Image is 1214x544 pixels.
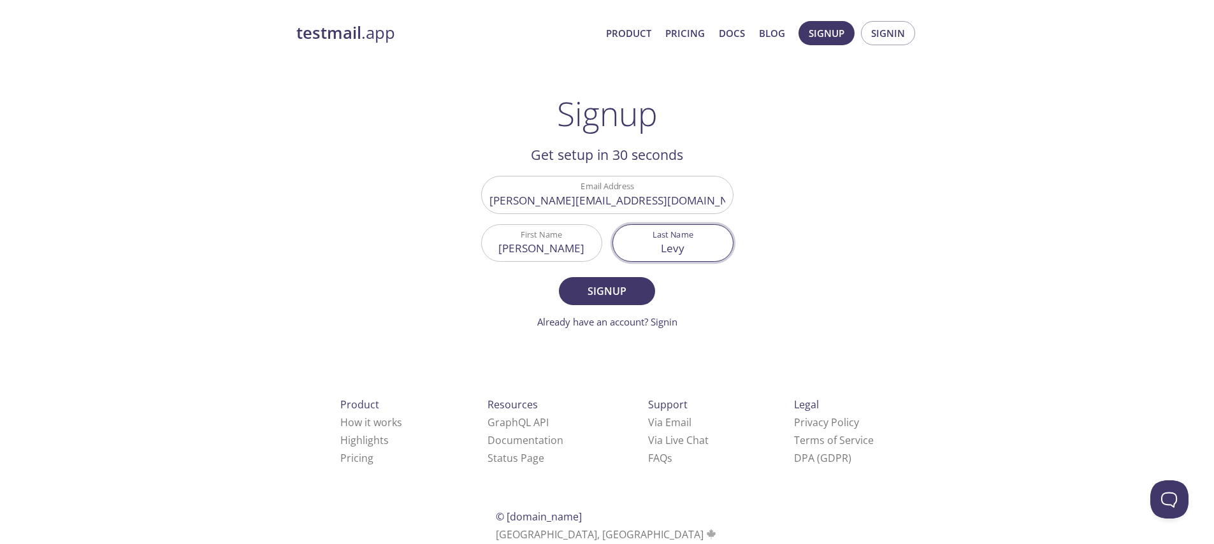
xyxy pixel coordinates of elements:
[537,315,677,328] a: Already have an account? Signin
[340,433,389,447] a: Highlights
[719,25,745,41] a: Docs
[488,433,563,447] a: Documentation
[871,25,905,41] span: Signin
[1150,480,1189,519] iframe: Help Scout Beacon - Open
[488,397,538,412] span: Resources
[794,451,851,465] a: DPA (GDPR)
[481,144,733,166] h2: Get setup in 30 seconds
[606,25,651,41] a: Product
[296,22,361,44] strong: testmail
[794,433,874,447] a: Terms of Service
[759,25,785,41] a: Blog
[794,397,819,412] span: Legal
[809,25,844,41] span: Signup
[648,433,709,447] a: Via Live Chat
[496,527,718,541] span: [GEOGRAPHIC_DATA], [GEOGRAPHIC_DATA]
[573,282,640,300] span: Signup
[667,451,672,465] span: s
[488,415,549,429] a: GraphQL API
[340,451,373,465] a: Pricing
[340,397,379,412] span: Product
[496,510,582,524] span: © [DOMAIN_NAME]
[488,451,544,465] a: Status Page
[557,94,658,132] h1: Signup
[648,415,691,429] a: Via Email
[665,25,705,41] a: Pricing
[648,397,688,412] span: Support
[340,415,402,429] a: How it works
[794,415,859,429] a: Privacy Policy
[798,21,855,45] button: Signup
[296,22,596,44] a: testmail.app
[559,277,654,305] button: Signup
[648,451,672,465] a: FAQ
[861,21,915,45] button: Signin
